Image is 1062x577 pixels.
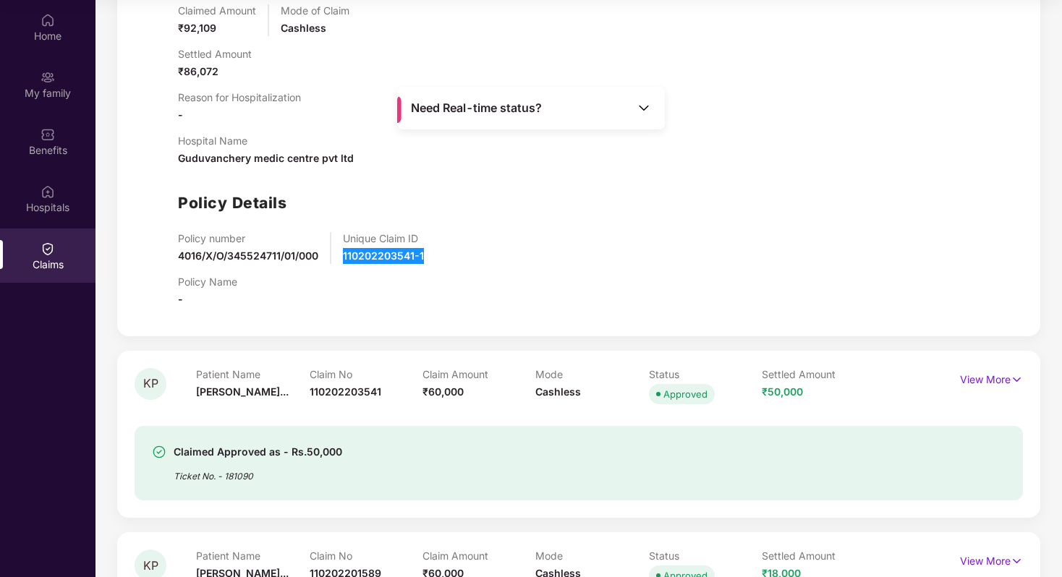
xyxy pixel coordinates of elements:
img: svg+xml;base64,PHN2ZyBpZD0iQ2xhaW0iIHhtbG5zPSJodHRwOi8vd3d3LnczLm9yZy8yMDAwL3N2ZyIgd2lkdGg9IjIwIi... [41,242,55,256]
p: Claimed Amount [178,4,256,17]
p: Hospital Name [178,134,354,147]
p: Claim Amount [422,550,535,562]
p: Policy Name [178,275,237,288]
p: View More [960,368,1023,388]
p: Unique Claim ID [343,232,424,244]
p: View More [960,550,1023,569]
div: Ticket No. - 181090 [174,461,342,483]
span: Cashless [281,22,326,34]
p: Claim Amount [422,368,535,380]
img: svg+xml;base64,PHN2ZyB3aWR0aD0iMjAiIGhlaWdodD0iMjAiIHZpZXdCb3g9IjAgMCAyMCAyMCIgZmlsbD0ibm9uZSIgeG... [41,70,55,85]
img: svg+xml;base64,PHN2ZyB4bWxucz0iaHR0cDovL3d3dy53My5vcmcvMjAwMC9zdmciIHdpZHRoPSIxNyIgaGVpZ2h0PSIxNy... [1011,372,1023,388]
span: - [178,293,183,305]
span: ₹92,109 [178,22,216,34]
p: Patient Name [196,550,309,562]
span: ₹86,072 [178,65,218,77]
p: Patient Name [196,368,309,380]
div: Approved [663,387,708,401]
p: Status [649,550,762,562]
span: 4016/X/O/345524711/01/000 [178,249,318,262]
span: Cashless [535,385,581,398]
img: svg+xml;base64,PHN2ZyB4bWxucz0iaHR0cDovL3d3dy53My5vcmcvMjAwMC9zdmciIHdpZHRoPSIxNyIgaGVpZ2h0PSIxNy... [1011,553,1023,569]
img: svg+xml;base64,PHN2ZyBpZD0iQmVuZWZpdHMiIHhtbG5zPSJodHRwOi8vd3d3LnczLm9yZy8yMDAwL3N2ZyIgd2lkdGg9Ij... [41,127,55,142]
span: [PERSON_NAME]... [196,385,289,398]
p: Settled Amount [762,550,875,562]
div: Claimed Approved as - Rs.50,000 [174,443,342,461]
p: Settled Amount [762,368,875,380]
img: svg+xml;base64,PHN2ZyBpZD0iSG9zcGl0YWxzIiB4bWxucz0iaHR0cDovL3d3dy53My5vcmcvMjAwMC9zdmciIHdpZHRoPS... [41,184,55,199]
img: svg+xml;base64,PHN2ZyBpZD0iU3VjY2Vzcy0zMngzMiIgeG1sbnM9Imh0dHA6Ly93d3cudzMub3JnLzIwMDAvc3ZnIiB3aW... [152,445,166,459]
p: Mode of Claim [281,4,349,17]
span: 110202203541 [310,385,381,398]
span: Need Real-time status? [411,101,542,116]
p: Claim No [310,368,422,380]
span: KP [143,560,158,572]
h1: Policy Details [178,191,286,215]
p: Status [649,368,762,380]
p: Policy number [178,232,318,244]
img: svg+xml;base64,PHN2ZyBpZD0iSG9tZSIgeG1sbnM9Imh0dHA6Ly93d3cudzMub3JnLzIwMDAvc3ZnIiB3aWR0aD0iMjAiIG... [41,13,55,27]
span: - [178,108,183,121]
span: KP [143,377,158,390]
span: Guduvanchery medic centre pvt ltd [178,152,354,164]
p: Settled Amount [178,48,252,60]
span: ₹60,000 [422,385,464,398]
span: ₹50,000 [762,385,803,398]
p: Reason for Hospitalization [178,91,301,103]
p: Claim No [310,550,422,562]
p: Mode [535,550,648,562]
p: Mode [535,368,648,380]
img: Toggle Icon [637,101,651,115]
span: 110202203541-1 [343,249,424,262]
